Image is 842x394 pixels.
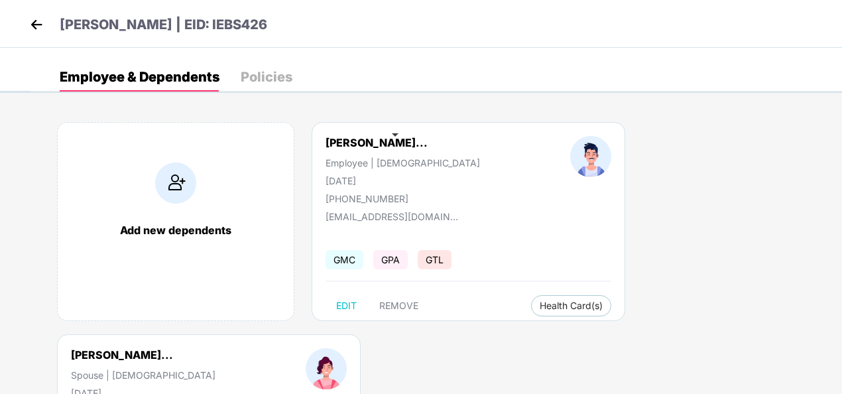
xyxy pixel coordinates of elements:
[379,300,418,311] span: REMOVE
[326,157,480,168] div: Employee | [DEMOGRAPHIC_DATA]
[60,70,219,84] div: Employee & Dependents
[306,348,347,389] img: profileImage
[241,70,292,84] div: Policies
[326,136,428,149] div: [PERSON_NAME]...
[326,250,363,269] span: GMC
[418,250,451,269] span: GTL
[326,295,367,316] button: EDIT
[71,369,215,381] div: Spouse | [DEMOGRAPHIC_DATA]
[71,348,173,361] div: [PERSON_NAME]...
[326,175,480,186] div: [DATE]
[570,136,611,177] img: profileImage
[27,15,46,34] img: back
[336,300,357,311] span: EDIT
[326,211,458,222] div: [EMAIL_ADDRESS][DOMAIN_NAME]
[373,250,408,269] span: GPA
[71,224,280,237] div: Add new dependents
[531,295,611,316] button: Health Card(s)
[60,15,267,35] p: [PERSON_NAME] | EID: IEBS426
[155,163,196,204] img: addIcon
[326,193,480,204] div: [PHONE_NUMBER]
[369,295,429,316] button: REMOVE
[540,302,603,309] span: Health Card(s)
